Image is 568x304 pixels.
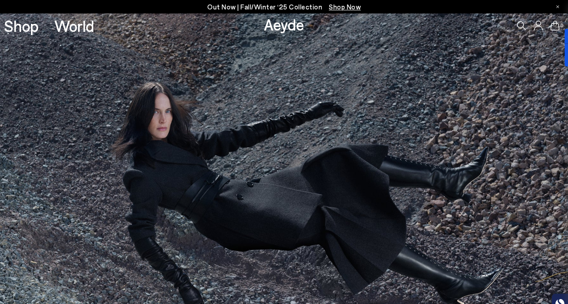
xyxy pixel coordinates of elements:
span: Navigate to /collections/new-in [329,3,361,11]
a: World [54,18,94,34]
p: Out Now | Fall/Winter ‘25 Collection [207,1,361,13]
a: Shop [4,18,39,34]
a: Aeyde [264,15,304,34]
a: 0 [551,21,559,31]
